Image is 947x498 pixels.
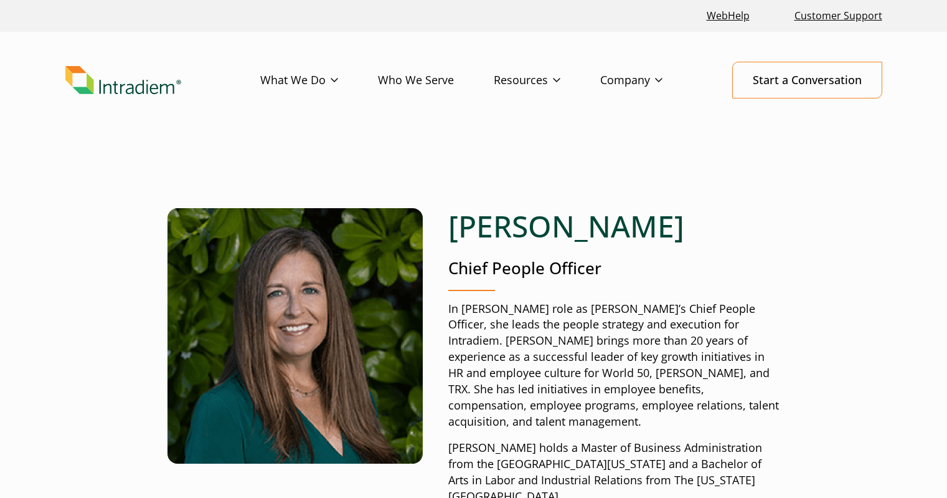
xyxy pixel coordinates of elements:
[167,208,423,464] img: Kim Hiler
[600,62,702,98] a: Company
[448,208,780,244] h1: [PERSON_NAME]
[378,62,494,98] a: Who We Serve
[65,66,260,95] a: Link to homepage of Intradiem
[448,301,780,430] p: In [PERSON_NAME] role as [PERSON_NAME]’s Chief People Officer, she leads the people strategy and ...
[494,62,600,98] a: Resources
[789,2,887,29] a: Customer Support
[65,66,181,95] img: Intradiem
[260,62,378,98] a: What We Do
[448,257,780,280] p: Chief People Officer
[732,62,882,98] a: Start a Conversation
[702,2,755,29] a: Link opens in a new window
